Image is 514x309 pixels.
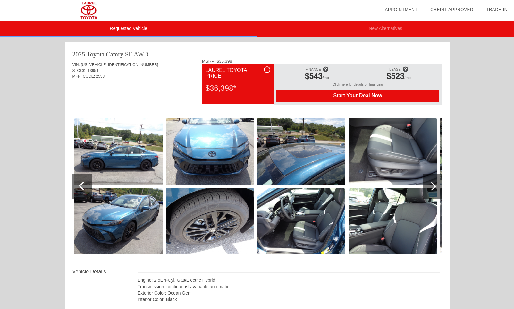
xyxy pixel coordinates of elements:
[486,7,508,12] a: Trade-In
[361,72,436,82] div: /mo
[284,93,431,99] span: Start Your Deal Now
[74,118,163,185] img: ded69cfd50d24a588152b157eb6d47f9.JPG
[81,63,158,67] span: [US_VEHICLE_IDENTIFICATION_NUMBER]
[202,59,442,64] div: MSRP: $36,398
[96,74,105,79] span: 2553
[305,72,323,81] span: $543
[138,283,441,290] div: Transmission: continuously variable automatic
[387,72,405,81] span: $523
[257,118,345,185] img: c5018fab52f041009f5cca83290deb4d.JPG
[72,63,80,67] span: VIN:
[72,268,138,276] div: Vehicle Details
[385,7,417,12] a: Appointment
[206,66,270,80] div: Laurel Toyota Price:
[138,296,441,303] div: Interior Color: Black
[166,188,254,254] img: 5f3a76db64b6421fb897476c2ff9722a.JPG
[276,82,439,90] div: Click here for details on financing
[74,188,163,254] img: a19094710dd043f6a5e702fc07527d4d.JPG
[72,89,442,99] div: Quoted on [DATE] 10:51:32 AM
[349,188,437,254] img: 5b04f702d22b427bb6247ae0b78bbf07.JPG
[267,67,268,72] span: i
[430,7,473,12] a: Credit Approved
[125,50,148,59] div: SE AWD
[280,72,354,82] div: /mo
[138,277,441,283] div: Engine: 2.5L 4-Cyl. Gas/Electric Hybrid
[72,74,95,79] span: MFR. CODE:
[88,68,98,73] span: 13954
[206,80,270,97] div: $36,398*
[166,118,254,185] img: 1e3d33e6e2084f9e94fb7b499ca7fb4c.JPG
[72,50,123,59] div: 2025 Toyota Camry
[72,68,87,73] span: STOCK:
[349,118,437,185] img: 6884c0373d8545e488433a6cb6299b10.JPG
[389,67,400,71] span: LEASE
[306,67,321,71] span: FINANCE
[138,290,441,296] div: Exterior Color: Ocean Gem
[257,188,345,254] img: 161ee7f5f93c4dc898911aacc79fbcc6.JPG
